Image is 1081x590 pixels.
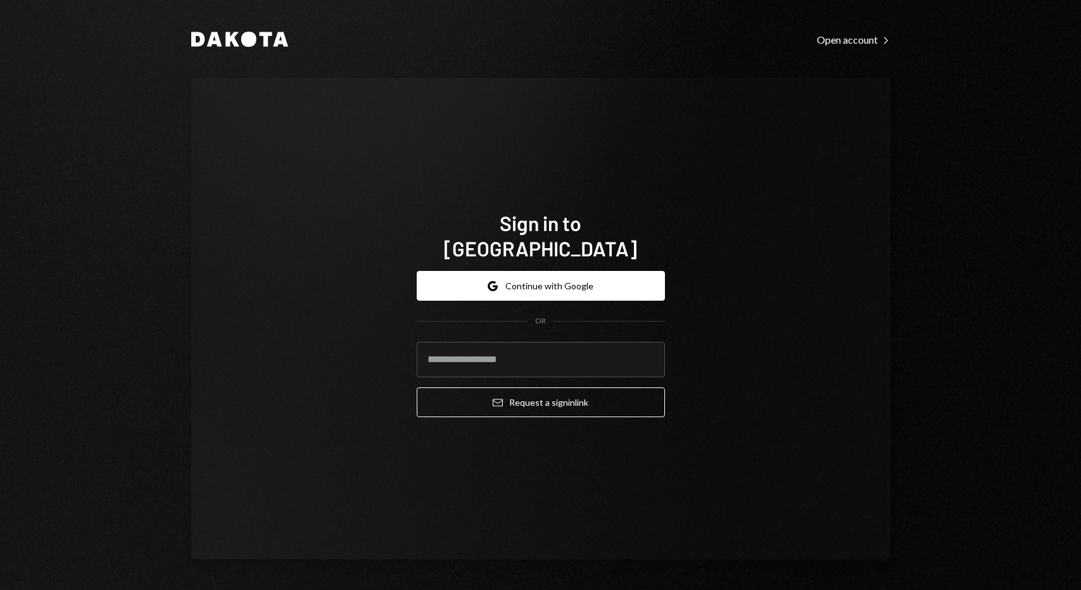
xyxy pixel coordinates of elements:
[817,34,890,46] div: Open account
[535,316,546,327] div: OR
[417,387,665,417] button: Request a signinlink
[817,32,890,46] a: Open account
[417,271,665,301] button: Continue with Google
[417,210,665,261] h1: Sign in to [GEOGRAPHIC_DATA]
